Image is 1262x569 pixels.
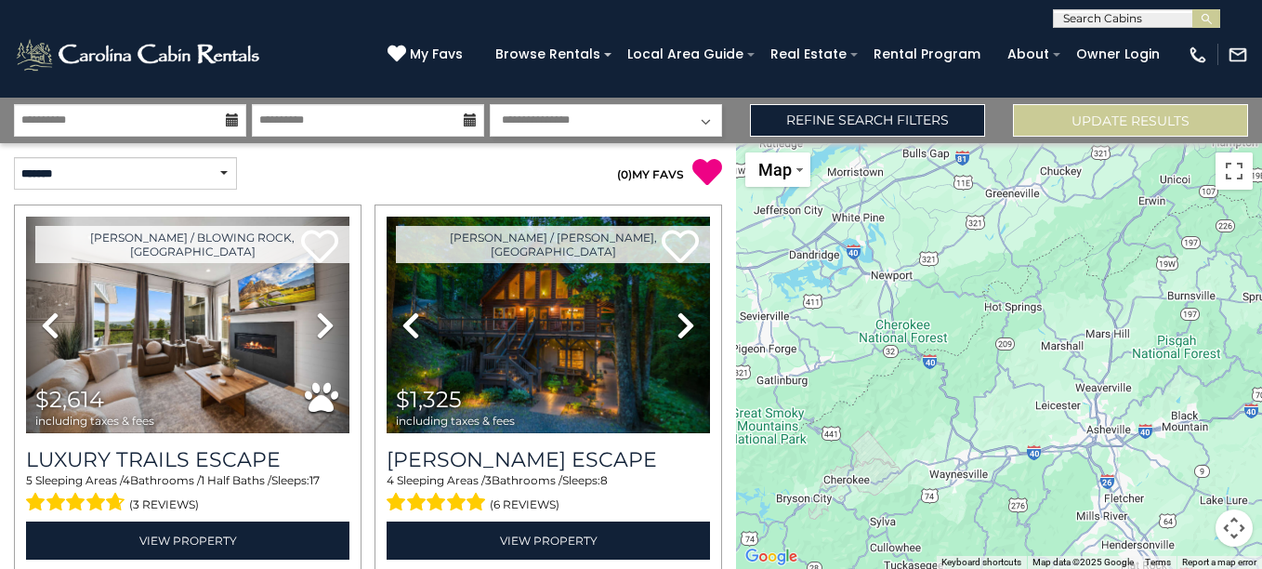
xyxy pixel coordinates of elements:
[26,472,349,517] div: Sleeping Areas / Bathrooms / Sleeps:
[410,45,463,64] span: My Favs
[745,152,810,187] button: Change map style
[486,40,610,69] a: Browse Rentals
[758,160,792,179] span: Map
[26,473,33,487] span: 5
[618,40,753,69] a: Local Area Guide
[388,45,467,65] a: My Favs
[387,473,394,487] span: 4
[617,167,684,181] a: (0)MY FAVS
[396,386,462,413] span: $1,325
[750,104,985,137] a: Refine Search Filters
[1216,509,1253,547] button: Map camera controls
[741,545,802,569] a: Open this area in Google Maps (opens a new window)
[1145,557,1171,567] a: Terms (opens in new tab)
[1182,557,1256,567] a: Report a map error
[1228,45,1248,65] img: mail-regular-white.png
[387,447,710,472] a: [PERSON_NAME] Escape
[387,522,710,560] a: View Property
[309,473,320,487] span: 17
[396,226,710,263] a: [PERSON_NAME] / [PERSON_NAME], [GEOGRAPHIC_DATA]
[1188,45,1208,65] img: phone-regular-white.png
[387,217,710,433] img: thumbnail_168627805.jpeg
[35,226,349,263] a: [PERSON_NAME] / Blowing Rock, [GEOGRAPHIC_DATA]
[864,40,990,69] a: Rental Program
[26,217,349,433] img: thumbnail_168695581.jpeg
[998,40,1058,69] a: About
[617,167,632,181] span: ( )
[26,447,349,472] a: Luxury Trails Escape
[600,473,608,487] span: 8
[14,36,265,73] img: White-1-2.png
[1216,152,1253,190] button: Toggle fullscreen view
[35,386,104,413] span: $2,614
[1067,40,1169,69] a: Owner Login
[35,415,154,427] span: including taxes & fees
[941,556,1021,569] button: Keyboard shortcuts
[1013,104,1248,137] button: Update Results
[387,447,710,472] h3: Todd Escape
[201,473,271,487] span: 1 Half Baths /
[485,473,492,487] span: 3
[761,40,856,69] a: Real Estate
[123,473,130,487] span: 4
[741,545,802,569] img: Google
[26,522,349,560] a: View Property
[1032,557,1134,567] span: Map data ©2025 Google
[387,472,710,517] div: Sleeping Areas / Bathrooms / Sleeps:
[129,493,199,517] span: (3 reviews)
[396,415,515,427] span: including taxes & fees
[621,167,628,181] span: 0
[490,493,559,517] span: (6 reviews)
